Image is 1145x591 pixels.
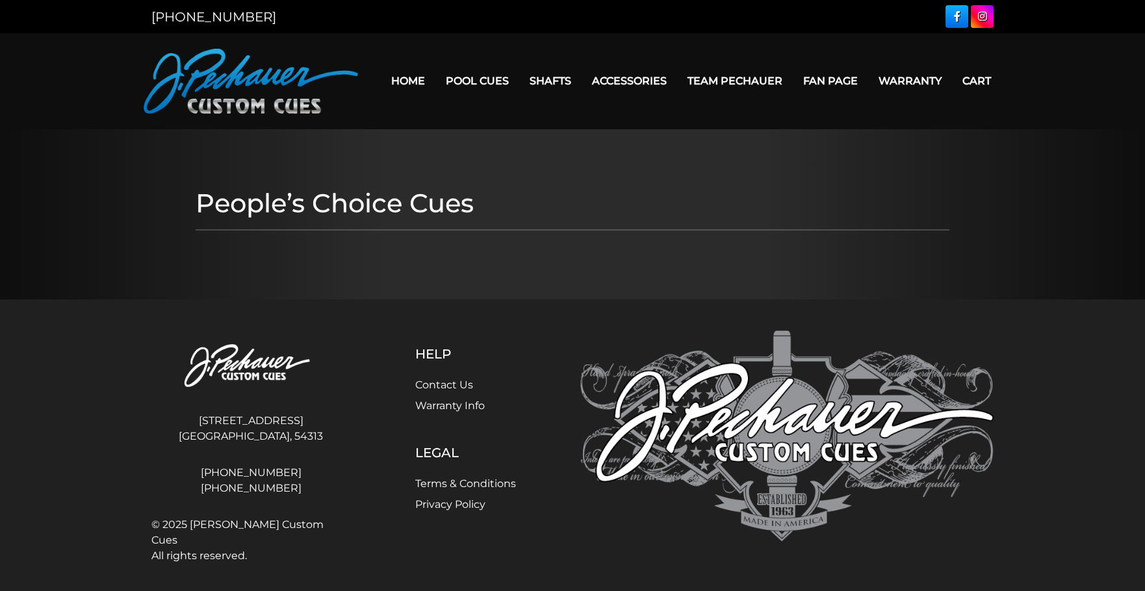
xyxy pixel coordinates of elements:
a: Accessories [582,64,677,97]
a: Pool Cues [435,64,519,97]
address: [STREET_ADDRESS] [GEOGRAPHIC_DATA], 54313 [151,408,350,449]
a: [PHONE_NUMBER] [151,9,276,25]
h1: People’s Choice Cues [196,188,949,219]
a: Privacy Policy [415,498,485,510]
a: Terms & Conditions [415,477,516,490]
h5: Help [415,346,516,362]
img: Pechauer Custom Cues [580,331,994,542]
a: [PHONE_NUMBER] [151,481,350,496]
a: Warranty [868,64,952,97]
a: Warranty Info [415,399,485,412]
img: Pechauer Custom Cues [144,49,358,114]
a: Home [381,64,435,97]
a: Contact Us [415,379,473,391]
a: Cart [952,64,1001,97]
h5: Legal [415,445,516,460]
span: © 2025 [PERSON_NAME] Custom Cues All rights reserved. [151,517,350,564]
a: Shafts [519,64,582,97]
a: Fan Page [793,64,868,97]
img: Pechauer Custom Cues [151,331,350,403]
a: [PHONE_NUMBER] [151,465,350,481]
a: Team Pechauer [677,64,793,97]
